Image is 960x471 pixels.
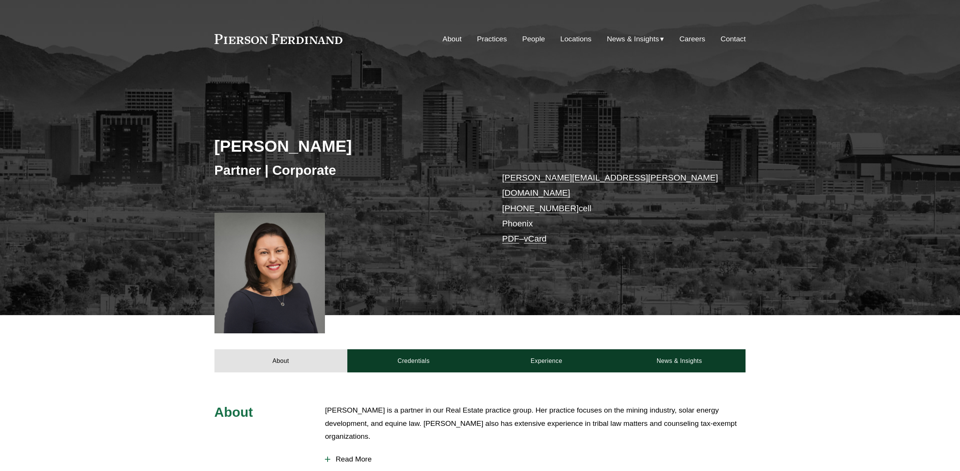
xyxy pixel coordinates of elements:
span: News & Insights [607,33,659,46]
h2: [PERSON_NAME] [214,136,480,156]
p: [PERSON_NAME] is a partner in our Real Estate practice group. Her practice focuses on the mining ... [325,404,746,443]
p: cell Phoenix – [502,170,724,247]
h3: Partner | Corporate [214,162,480,179]
span: About [214,405,253,419]
a: folder dropdown [607,32,664,46]
a: About [214,349,347,372]
a: News & Insights [613,349,746,372]
a: [PHONE_NUMBER] [502,204,579,213]
button: Read More [325,449,746,469]
a: Credentials [347,349,480,372]
a: PDF [502,234,519,243]
a: vCard [524,234,547,243]
a: Locations [560,32,591,46]
a: Careers [679,32,705,46]
a: Practices [477,32,507,46]
a: [PERSON_NAME][EMAIL_ADDRESS][PERSON_NAME][DOMAIN_NAME] [502,173,718,198]
a: About [443,32,462,46]
a: Experience [480,349,613,372]
a: Contact [720,32,746,46]
a: People [522,32,545,46]
span: Read More [330,455,746,463]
